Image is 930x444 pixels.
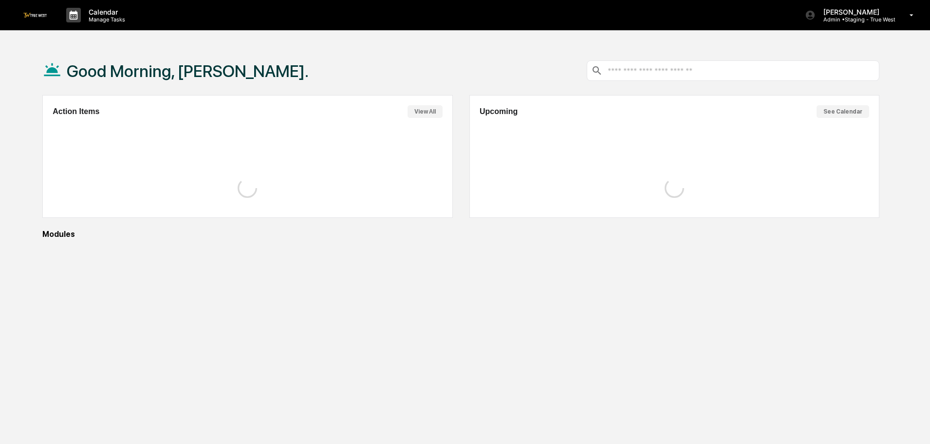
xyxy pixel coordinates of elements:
[816,16,895,23] p: Admin • Staging - True West
[42,230,879,239] div: Modules
[408,105,443,118] button: View All
[817,105,869,118] button: See Calendar
[816,8,895,16] p: [PERSON_NAME]
[81,16,130,23] p: Manage Tasks
[480,107,518,116] h2: Upcoming
[23,13,47,17] img: logo
[53,107,99,116] h2: Action Items
[81,8,130,16] p: Calendar
[67,61,309,81] h1: Good Morning, [PERSON_NAME].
